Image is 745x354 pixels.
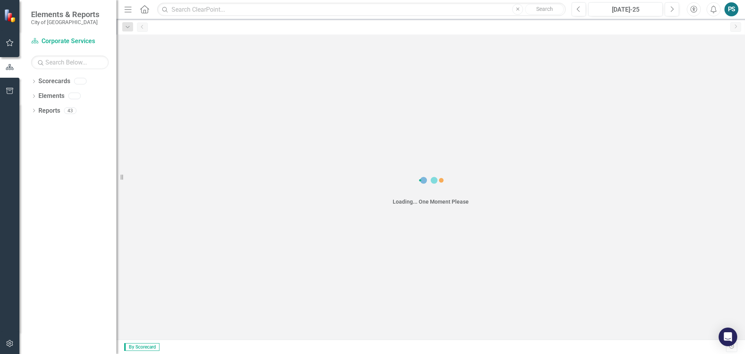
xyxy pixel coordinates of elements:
[38,77,70,86] a: Scorecards
[393,198,469,206] div: Loading... One Moment Please
[38,106,60,115] a: Reports
[157,3,566,16] input: Search ClearPoint...
[64,107,76,114] div: 43
[588,2,663,16] button: [DATE]-25
[4,9,17,22] img: ClearPoint Strategy
[719,328,737,346] div: Open Intercom Messenger
[724,2,738,16] button: PS
[536,6,553,12] span: Search
[31,10,99,19] span: Elements & Reports
[31,19,99,25] small: City of [GEOGRAPHIC_DATA]
[38,92,64,101] a: Elements
[591,5,660,14] div: [DATE]-25
[31,56,109,69] input: Search Below...
[124,343,159,351] span: By Scorecard
[31,37,109,46] a: Corporate Services
[525,4,564,15] button: Search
